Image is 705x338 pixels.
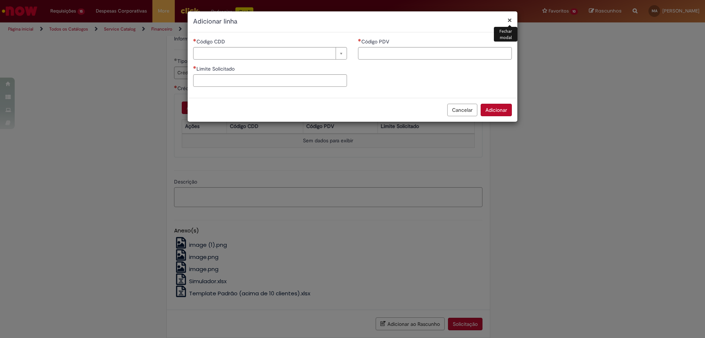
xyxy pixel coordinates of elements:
h2: Adicionar linha [193,17,512,26]
span: Código PDV [361,38,391,45]
button: Adicionar [481,104,512,116]
a: Limpar campo Código CDD [193,47,347,60]
button: Cancelar [447,104,477,116]
span: Necessários - Código CDD [196,38,227,45]
span: Necessários [358,39,361,42]
input: Código PDV [358,47,512,60]
button: Fechar modal [507,16,512,24]
input: Limite Solicitado [193,74,347,87]
div: Fechar modal [494,27,517,42]
span: Limite Solicitado [196,65,236,72]
span: Necessários [193,66,196,69]
span: Necessários [193,39,196,42]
